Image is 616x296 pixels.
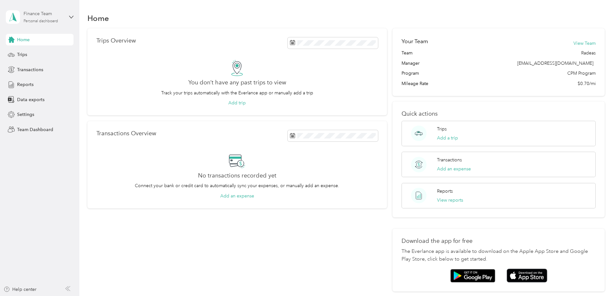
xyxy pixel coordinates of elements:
img: App store [507,269,547,282]
p: Reports [437,188,453,195]
button: Add a trip [437,135,458,141]
button: View reports [437,197,463,204]
div: Personal dashboard [24,19,58,23]
span: Home [17,36,30,43]
p: Transactions [437,157,462,163]
span: Radeas [581,50,596,56]
span: Reports [17,81,34,88]
span: $0.70/mi [578,80,596,87]
p: Quick actions [402,110,596,117]
h2: Your Team [402,37,428,45]
p: Track your trips automatically with the Everlance app or manually add a trip [161,90,313,96]
img: Google play [450,269,495,282]
p: Connect your bank or credit card to automatically sync your expenses, or manually add an expense. [135,182,339,189]
span: CPM Program [567,70,596,77]
p: Trips Overview [96,37,136,44]
button: Add an expense [437,166,471,172]
span: Transactions [17,66,43,73]
div: Finance Team [24,10,64,17]
span: [EMAIL_ADDRESS][DOMAIN_NAME] [517,61,593,66]
span: Mileage Rate [402,80,428,87]
p: Trips [437,126,447,132]
p: Download the app for free [402,238,596,244]
span: Settings [17,111,34,118]
span: Data exports [17,96,45,103]
p: The Everlance app is available to download on the Apple App Store and Google Play Store, click be... [402,248,596,263]
h1: Home [87,15,109,22]
span: Team Dashboard [17,126,53,133]
button: View Team [573,40,596,47]
iframe: Everlance-gr Chat Button Frame [580,260,616,296]
span: Program [402,70,419,77]
span: Manager [402,60,420,67]
button: Add trip [228,100,246,106]
span: Team [402,50,412,56]
h2: You don’t have any past trips to view [188,79,286,86]
button: Help center [4,286,36,293]
p: Transactions Overview [96,130,156,137]
h2: No transactions recorded yet [198,172,276,179]
span: Trips [17,51,27,58]
button: Add an expense [220,193,254,199]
